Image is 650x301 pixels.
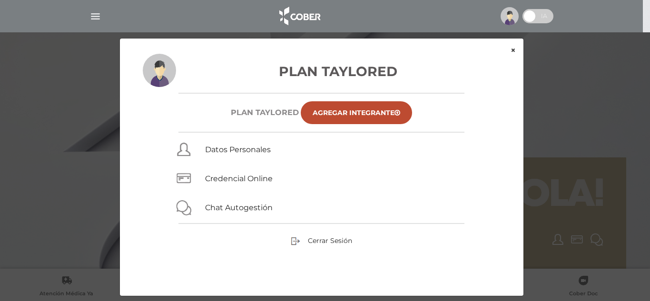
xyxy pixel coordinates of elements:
img: profile-placeholder.svg [501,7,519,25]
img: profile-placeholder.svg [143,54,176,87]
a: Datos Personales [205,145,271,154]
h6: Plan TAYLORED [231,108,299,117]
img: logo_cober_home-white.png [274,5,324,28]
span: Cerrar Sesión [308,236,352,245]
a: Agregar Integrante [301,101,412,124]
a: Credencial Online [205,174,273,183]
a: Cerrar Sesión [291,236,352,244]
h3: Plan Taylored [143,61,501,81]
button: × [503,39,523,62]
a: Chat Autogestión [205,203,273,212]
img: Cober_menu-lines-white.svg [89,10,101,22]
img: sign-out.png [291,236,300,246]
